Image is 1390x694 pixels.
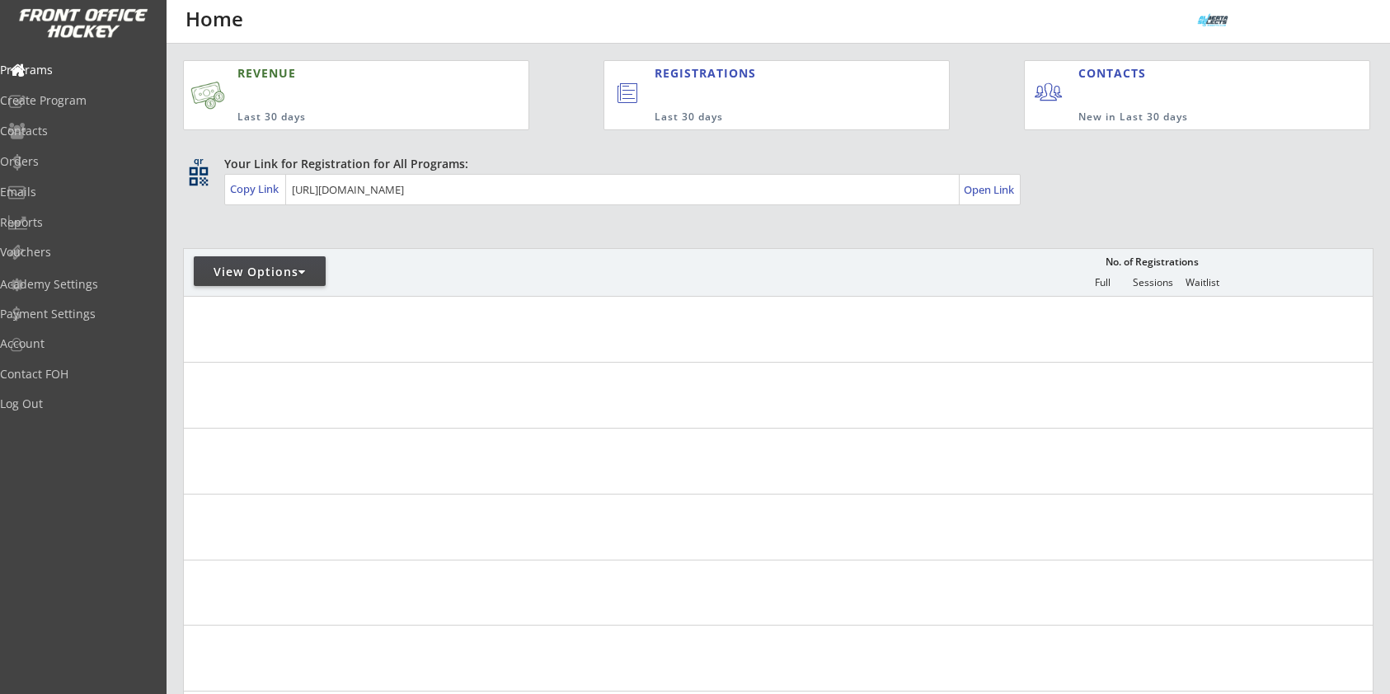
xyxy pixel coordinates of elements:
[1078,65,1153,82] div: CONTACTS
[964,183,1016,197] div: Open Link
[224,156,1322,172] div: Your Link for Registration for All Programs:
[186,164,211,189] button: qr_code
[1128,277,1177,288] div: Sessions
[1078,110,1293,124] div: New in Last 30 days
[1101,256,1203,268] div: No. of Registrations
[237,110,448,124] div: Last 30 days
[194,264,326,280] div: View Options
[230,181,282,196] div: Copy Link
[655,65,873,82] div: REGISTRATIONS
[964,178,1016,201] a: Open Link
[1177,277,1227,288] div: Waitlist
[655,110,881,124] div: Last 30 days
[237,65,448,82] div: REVENUE
[188,156,208,166] div: qr
[1078,277,1127,288] div: Full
